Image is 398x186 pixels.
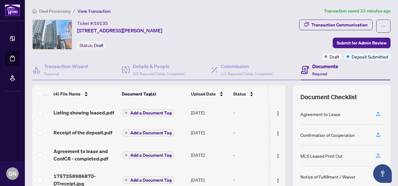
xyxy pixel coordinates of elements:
img: Logo [275,178,280,183]
span: Deal Processing [39,8,71,14]
button: Logo [273,150,283,160]
button: Add a Document Tag [122,129,174,137]
td: [DATE] [188,103,231,123]
img: logo [5,5,20,16]
button: Add a Document Tag [122,176,174,184]
div: - [233,176,281,183]
div: - [233,129,281,136]
span: Required [44,72,59,76]
span: Required [312,72,327,76]
span: GN [8,169,16,178]
img: Logo [275,111,280,116]
span: 10135 [94,21,108,26]
article: Transaction saved 33 minutes ago [324,7,391,15]
span: Status [233,91,246,97]
img: IMG-W12339777_1.jpg [33,20,72,49]
td: [DATE] [188,123,231,142]
span: plus [125,154,128,157]
span: Upload Date [191,91,216,97]
span: [STREET_ADDRESS][PERSON_NAME] [77,27,162,34]
div: Agreement to Lease [300,111,340,118]
div: Notice of Fulfillment / Waiver [300,173,355,180]
h4: Details & People [133,63,184,70]
span: plus [125,131,128,134]
button: Open asap [373,164,392,183]
span: plus [125,111,128,114]
span: Draft [330,53,339,60]
span: Draft [94,43,104,48]
span: Receipt of the deposit.pdf [53,129,112,136]
div: Confirmation of Cooperation [300,132,355,138]
button: Transaction Communication [299,20,373,30]
span: ellipsis [381,24,386,28]
th: (4) File Name [51,85,119,103]
div: - [233,109,281,116]
span: plus [125,179,128,182]
img: Logo [275,131,280,136]
img: Logo [275,153,280,158]
h4: Transaction Wizard [44,63,88,70]
button: Add a Document Tag [122,151,174,159]
span: Add a Document Tag [130,178,172,182]
li: / [73,7,75,15]
span: 1/1 Required Fields Completed [221,72,272,76]
span: Add a Document Tag [130,153,172,157]
button: Add a Document Tag [122,129,174,137]
th: Upload Date [188,85,231,103]
td: [DATE] [188,142,231,167]
span: 2/2 Required Fields Completed [133,72,184,76]
span: home [32,9,37,13]
button: Logo [273,128,283,137]
button: Logo [273,108,283,118]
th: Status [231,85,284,103]
div: - [233,151,281,158]
h4: Documents [312,63,338,70]
div: Ticket #: [77,20,108,27]
span: View Transaction [77,8,111,14]
span: Add a Document Tag [130,131,172,135]
div: MLS Leased Print Out [300,152,343,159]
span: Document Checklist [300,93,357,101]
div: Status: [77,41,106,49]
button: Logo [273,175,283,185]
span: Deposit Submitted [352,53,388,60]
button: Add a Document Tag [122,109,174,117]
div: Transaction Communication [312,20,368,30]
th: Document Tag(s) [119,85,188,103]
span: Submit for Admin Review [337,38,386,48]
span: Listing showing leased.pdf [53,109,114,116]
h4: Commission [221,63,272,70]
span: (4) File Name [53,91,81,97]
span: Add a Document Tag [130,111,172,115]
button: Submit for Admin Review [333,38,391,48]
span: Agreement to lease and ConfCR - completed.pdf [53,147,117,162]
